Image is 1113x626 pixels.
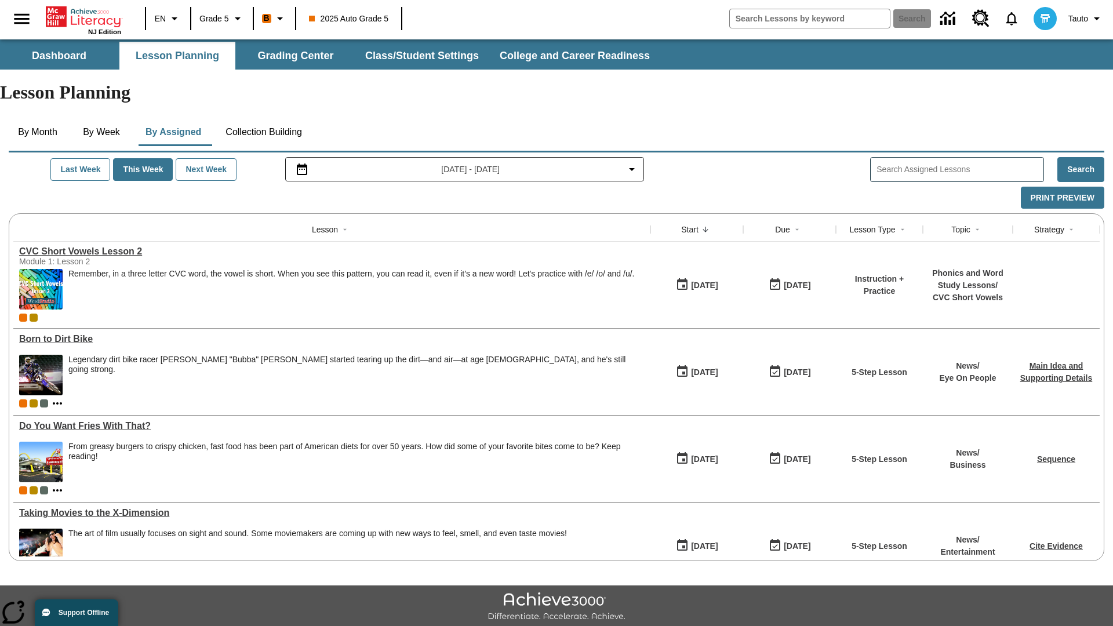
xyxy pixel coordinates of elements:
a: Home [46,5,121,28]
button: Sort [699,223,712,236]
span: NJ Edition [88,28,121,35]
span: Tauto [1068,13,1088,25]
div: Start [681,224,699,235]
button: Lesson Planning [119,42,235,70]
div: The art of film usually focuses on sight and sound. Some moviemakers are coming up with new ways ... [68,529,567,569]
div: Home [46,4,121,35]
p: Instruction + Practice [842,273,917,297]
button: Print Preview [1021,187,1104,209]
a: Taking Movies to the X-Dimension, Lessons [19,508,645,518]
img: avatar image [1034,7,1057,30]
span: Support Offline [59,609,109,617]
div: Remember, in a three letter CVC word, the vowel is short. When you see this pattern, you can read... [68,269,634,310]
button: 09/08/25: First time the lesson was available [672,535,722,557]
div: [DATE] [784,365,810,380]
span: From greasy burgers to crispy chicken, fast food has been part of American diets for over 50 year... [68,442,645,482]
button: Select the date range menu item [290,162,639,176]
button: By Week [72,118,130,146]
div: OL 2025 Auto Grade 6 [40,486,48,494]
p: News / [939,360,996,372]
a: Data Center [933,3,965,35]
div: Lesson Type [849,224,895,235]
p: Remember, in a three letter CVC word, the vowel is short. When you see this pattern, you can read... [68,269,634,279]
button: Grading Center [238,42,354,70]
div: New 2025 class [30,314,38,322]
button: 09/08/25: Last day the lesson can be accessed [765,361,814,383]
div: Current Class [19,314,27,322]
p: News / [950,447,985,459]
div: Current Class [19,399,27,407]
div: OL 2025 Auto Grade 6 [40,399,48,407]
a: Resource Center, Will open in new tab [965,3,996,34]
button: Sort [1064,223,1078,236]
svg: Collapse Date Range Filter [625,162,639,176]
img: Motocross racer James Stewart flies through the air on his dirt bike. [19,355,63,395]
p: News / [940,534,995,546]
div: New 2025 class [30,399,38,407]
span: EN [155,13,166,25]
span: B [264,11,270,26]
div: Legendary dirt bike racer James "Bubba" Stewart started tearing up the dirt—and air—at age 4, and... [68,355,645,395]
button: Sort [338,223,352,236]
p: Entertainment [940,546,995,558]
p: 5-Step Lesson [852,453,907,465]
div: Current Class [19,486,27,494]
a: Do You Want Fries With That?, Lessons [19,421,645,431]
button: College and Career Readiness [490,42,659,70]
button: Show more classes [50,483,64,497]
button: Sort [970,223,984,236]
div: New 2025 class [30,486,38,494]
button: 09/11/25: Last day the lesson can be accessed [765,274,814,296]
button: This Week [113,158,173,181]
span: Grade 5 [199,13,229,25]
div: [DATE] [691,452,718,467]
img: One of the first McDonald's stores, with the iconic red sign and golden arches. [19,442,63,482]
button: 09/08/25: First time the lesson was available [672,448,722,470]
img: CVC Short Vowels Lesson 2. [19,269,63,310]
span: 2025 Auto Grade 5 [309,13,389,25]
span: [DATE] - [DATE] [441,163,500,176]
div: Strategy [1034,224,1064,235]
button: Profile/Settings [1064,8,1108,29]
img: Achieve3000 Differentiate Accelerate Achieve [488,592,625,622]
div: Due [775,224,790,235]
input: Search Assigned Lessons [876,161,1043,178]
button: 09/08/25: Last day the lesson can be accessed [765,535,814,557]
div: [DATE] [784,278,810,293]
a: CVC Short Vowels Lesson 2, Lessons [19,246,645,257]
button: Language: EN, Select a language [150,8,187,29]
button: Last Week [50,158,110,181]
button: 09/11/25: First time the lesson was available [672,274,722,296]
div: Do You Want Fries With That? [19,421,645,431]
div: Topic [951,224,970,235]
img: Panel in front of the seats sprays water mist to the happy audience at a 4DX-equipped theater. [19,529,63,569]
div: Legendary dirt bike racer [PERSON_NAME] "Bubba" [PERSON_NAME] started tearing up the dirt—and air... [68,355,645,374]
div: [DATE] [784,452,810,467]
p: CVC Short Vowels [929,292,1007,304]
button: Sort [790,223,804,236]
button: Class/Student Settings [356,42,488,70]
button: Select a new avatar [1027,3,1064,34]
button: Search [1057,157,1104,182]
button: Sort [896,223,910,236]
a: Sequence [1037,454,1075,464]
button: Collection Building [216,118,311,146]
div: From greasy burgers to crispy chicken, fast food has been part of American diets for over 50 year... [68,442,645,461]
div: [DATE] [691,278,718,293]
a: Cite Evidence [1030,541,1083,551]
div: CVC Short Vowels Lesson 2 [19,246,645,257]
p: Business [950,459,985,471]
button: Support Offline [35,599,118,626]
button: Next Week [176,158,237,181]
input: search field [730,9,890,28]
button: Open side menu [5,2,39,36]
div: Taking Movies to the X-Dimension [19,508,645,518]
